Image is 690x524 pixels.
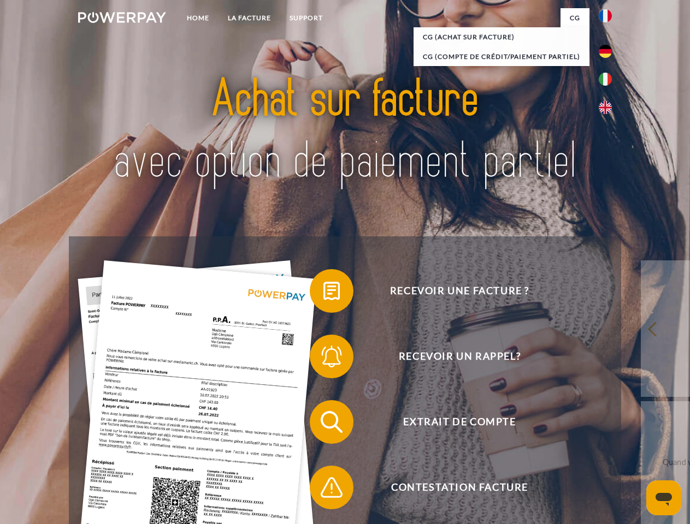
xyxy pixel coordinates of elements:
[599,9,612,22] img: fr
[326,335,593,378] span: Recevoir un rappel?
[326,269,593,313] span: Recevoir une facture ?
[318,343,345,370] img: qb_bell.svg
[414,27,589,47] a: CG (achat sur facture)
[414,47,589,67] a: CG (Compte de crédit/paiement partiel)
[104,52,586,209] img: title-powerpay_fr.svg
[310,466,594,509] button: Contestation Facture
[310,269,594,313] button: Recevoir une facture ?
[280,8,332,28] a: Support
[318,408,345,436] img: qb_search.svg
[599,45,612,58] img: de
[326,400,593,444] span: Extrait de compte
[318,474,345,501] img: qb_warning.svg
[646,480,681,515] iframe: Bouton de lancement de la fenêtre de messagerie
[599,101,612,114] img: en
[310,335,594,378] button: Recevoir un rappel?
[561,8,589,28] a: CG
[318,277,345,305] img: qb_bill.svg
[219,8,280,28] a: LA FACTURE
[78,12,166,23] img: logo-powerpay-white.svg
[178,8,219,28] a: Home
[326,466,593,509] span: Contestation Facture
[599,73,612,86] img: it
[310,400,594,444] button: Extrait de compte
